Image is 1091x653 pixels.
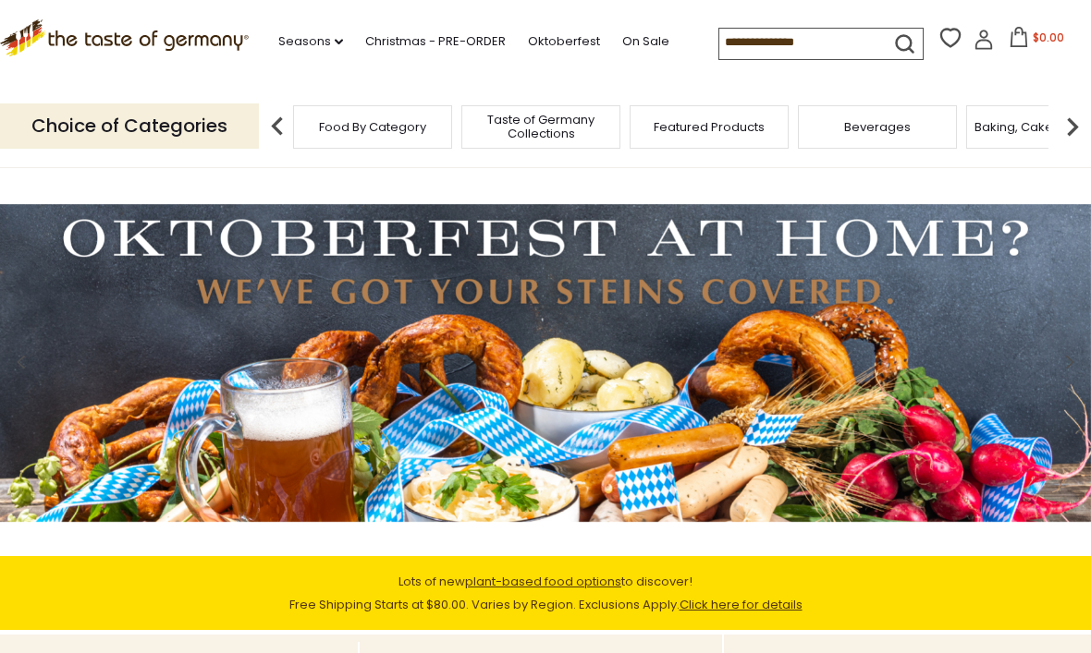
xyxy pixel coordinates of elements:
[680,596,803,613] a: Click here for details
[528,31,600,52] a: Oktoberfest
[289,573,803,613] span: Lots of new to discover! Free Shipping Starts at $80.00. Varies by Region. Exclusions Apply.
[465,573,621,590] a: plant-based food options
[844,120,911,134] a: Beverages
[278,31,343,52] a: Seasons
[998,27,1076,54] button: $0.00
[365,31,506,52] a: Christmas - PRE-ORDER
[259,108,296,145] img: previous arrow
[622,31,669,52] a: On Sale
[1033,30,1064,45] span: $0.00
[467,113,615,140] a: Taste of Germany Collections
[654,120,765,134] a: Featured Products
[1054,108,1091,145] img: next arrow
[319,120,426,134] a: Food By Category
